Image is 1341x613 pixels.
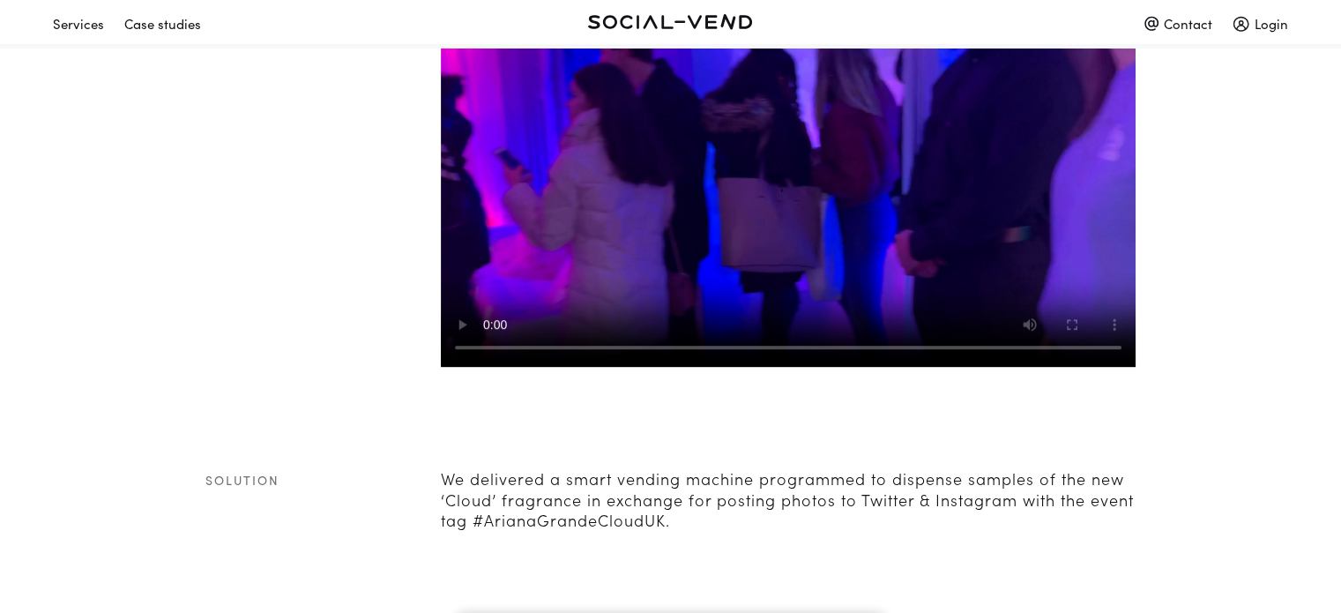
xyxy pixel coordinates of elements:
[124,8,221,26] a: Case studies
[205,474,414,535] h1: Solution
[124,8,201,39] div: Case studies
[53,8,104,39] div: Services
[1144,8,1212,39] div: Contact
[441,468,1136,530] p: We delivered a smart vending machine programmed to dispense samples of the new ‘Cloud’ fragrance ...
[1233,8,1288,39] div: Login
